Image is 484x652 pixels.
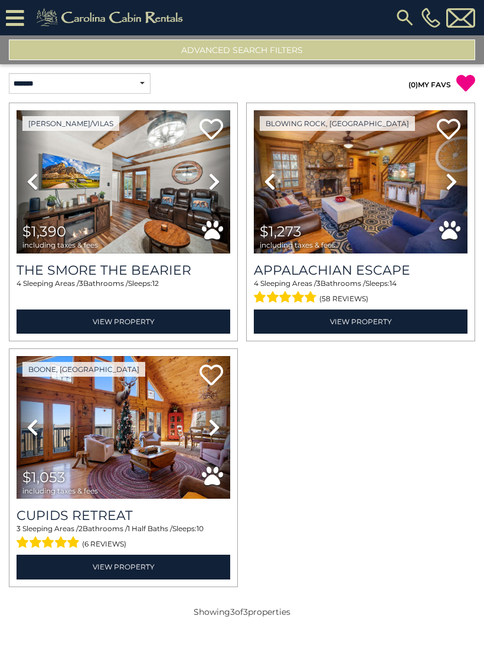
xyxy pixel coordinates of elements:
span: 3 [79,279,83,288]
a: [PERSON_NAME]/Vilas [22,116,119,131]
span: 3 [316,279,321,288]
span: 1 Half Baths / [127,524,172,533]
span: 10 [197,524,204,533]
span: $1,273 [260,223,302,240]
span: ( ) [408,80,418,89]
p: Showing of properties [9,606,475,618]
a: Add to favorites [200,363,223,388]
img: search-regular.svg [394,7,416,28]
span: including taxes & fees [260,241,335,249]
span: 2 [79,524,83,533]
a: Add to favorites [437,117,460,143]
a: View Property [254,309,467,334]
a: Appalachian Escape [254,262,467,278]
span: (6 reviews) [82,536,126,552]
div: Sleeping Areas / Bathrooms / Sleeps: [254,278,467,307]
a: The Smore The Bearier [17,262,230,278]
a: View Property [17,309,230,334]
a: View Property [17,555,230,579]
img: thumbnail_163281209.jpeg [17,356,230,499]
a: Blowing Rock, [GEOGRAPHIC_DATA] [260,116,415,131]
span: 4 [254,279,259,288]
span: 3 [17,524,21,533]
span: 14 [390,279,397,288]
a: (0)MY FAVS [408,80,451,89]
img: thumbnail_169201101.jpeg [17,110,230,253]
img: Khaki-logo.png [30,6,193,29]
span: (58 reviews) [319,291,368,307]
a: Boone, [GEOGRAPHIC_DATA] [22,362,145,377]
span: 4 [17,279,21,288]
span: 0 [411,80,416,89]
span: 3 [230,607,235,617]
a: Cupids Retreat [17,508,230,523]
span: including taxes & fees [22,487,98,495]
a: Add to favorites [200,117,223,143]
span: $1,390 [22,223,66,240]
div: Sleeping Areas / Bathrooms / Sleeps: [17,523,230,552]
img: thumbnail_163268560.jpeg [254,110,467,253]
button: Advanced Search Filters [9,39,475,60]
a: [PHONE_NUMBER] [418,8,443,28]
span: 3 [243,607,248,617]
span: $1,053 [22,469,66,486]
div: Sleeping Areas / Bathrooms / Sleeps: [17,278,230,307]
span: 12 [152,279,159,288]
span: including taxes & fees [22,241,98,249]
